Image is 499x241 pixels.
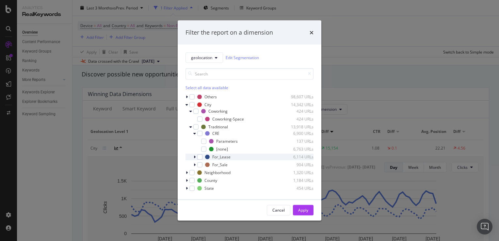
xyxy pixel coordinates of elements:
div: Coworking [208,108,228,114]
div: Filter the report on a dimension [185,28,273,37]
button: Cancel [267,205,290,215]
div: [none] [216,146,228,152]
div: Neighborhood [204,170,231,175]
div: 6,900 URLs [282,131,314,136]
div: 98,607 URLs [282,94,314,100]
div: County [204,178,217,183]
div: State [204,185,214,191]
div: 137 URLs [282,138,314,144]
div: Traditional [208,124,228,130]
div: Others [204,94,217,100]
div: 1,320 URLs [282,170,314,175]
div: CRE [212,131,219,136]
div: 6,763 URLs [282,146,314,152]
div: Open Intercom Messenger [477,219,492,234]
button: geolocation [185,52,223,63]
div: For_Sale [212,162,228,168]
div: 424 URLs [282,108,314,114]
div: City [204,102,211,107]
div: Select all data available [185,85,314,90]
button: Apply [293,205,314,215]
div: Apply [298,207,308,213]
div: 1,184 URLs [282,178,314,183]
div: Cancel [272,207,285,213]
div: 13,918 URLs [282,124,314,130]
div: 424 URLs [282,116,314,122]
div: times [310,28,314,37]
div: Parameters [216,138,238,144]
div: For_Lease [212,154,231,160]
span: geolocation [191,55,212,60]
div: 904 URLs [282,162,314,168]
div: 454 URLs [282,185,314,191]
div: modal [178,21,321,221]
input: Search [185,68,314,79]
div: 6,114 URLs [282,154,314,160]
a: Edit Segmentation [226,54,259,61]
div: 14,342 URLs [282,102,314,107]
div: Coworking-Space [212,116,244,122]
